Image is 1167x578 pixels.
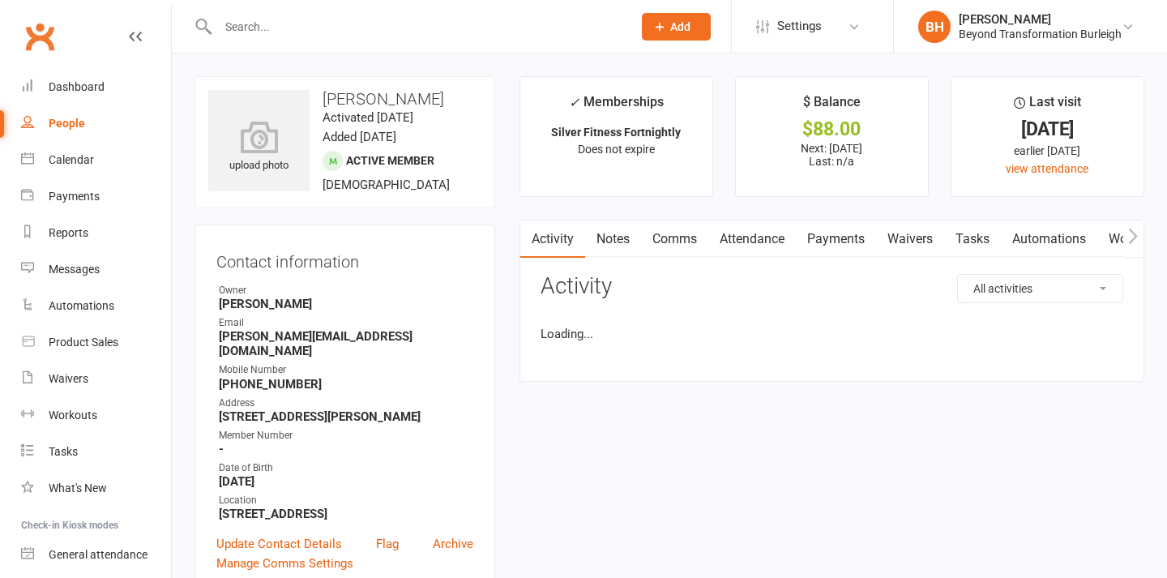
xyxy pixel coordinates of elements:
[49,372,88,385] div: Waivers
[49,263,100,276] div: Messages
[219,442,473,456] strong: -
[750,121,913,138] div: $88.00
[966,121,1129,138] div: [DATE]
[433,534,473,554] a: Archive
[21,361,171,397] a: Waivers
[1014,92,1081,121] div: Last visit
[323,178,450,192] span: [DEMOGRAPHIC_DATA]
[959,27,1122,41] div: Beyond Transformation Burleigh
[21,434,171,470] a: Tasks
[323,110,413,125] time: Activated [DATE]
[219,315,473,331] div: Email
[219,283,473,298] div: Owner
[19,16,60,57] a: Clubworx
[750,142,913,168] p: Next: [DATE] Last: n/a
[21,470,171,507] a: What's New
[569,95,579,110] i: ✓
[642,13,711,41] button: Add
[208,90,481,108] h3: [PERSON_NAME]
[216,534,342,554] a: Update Contact Details
[219,362,473,378] div: Mobile Number
[21,178,171,215] a: Payments
[219,329,473,358] strong: [PERSON_NAME][EMAIL_ADDRESS][DOMAIN_NAME]
[641,220,708,258] a: Comms
[21,69,171,105] a: Dashboard
[376,534,399,554] a: Flag
[49,153,94,166] div: Calendar
[49,482,107,495] div: What's New
[216,554,353,573] a: Manage Comms Settings
[541,324,1123,344] li: Loading...
[777,8,822,45] span: Settings
[569,92,664,122] div: Memberships
[219,297,473,311] strong: [PERSON_NAME]
[876,220,944,258] a: Waivers
[49,190,100,203] div: Payments
[803,92,861,121] div: $ Balance
[213,15,621,38] input: Search...
[1006,162,1088,175] a: view attendance
[49,336,118,349] div: Product Sales
[346,154,434,167] span: Active member
[966,142,1129,160] div: earlier [DATE]
[208,121,310,174] div: upload photo
[541,274,1123,299] h3: Activity
[49,445,78,458] div: Tasks
[670,20,690,33] span: Add
[1001,220,1097,258] a: Automations
[219,460,473,476] div: Date of Birth
[219,428,473,443] div: Member Number
[959,12,1122,27] div: [PERSON_NAME]
[918,11,951,43] div: BH
[219,396,473,411] div: Address
[49,299,114,312] div: Automations
[219,409,473,424] strong: [STREET_ADDRESS][PERSON_NAME]
[219,493,473,508] div: Location
[21,324,171,361] a: Product Sales
[219,377,473,392] strong: [PHONE_NUMBER]
[49,80,105,93] div: Dashboard
[21,537,171,573] a: General attendance kiosk mode
[21,288,171,324] a: Automations
[49,548,147,561] div: General attendance
[551,126,681,139] strong: Silver Fitness Fortnightly
[323,130,396,144] time: Added [DATE]
[796,220,876,258] a: Payments
[578,143,655,156] span: Does not expire
[49,226,88,239] div: Reports
[49,409,97,422] div: Workouts
[49,117,85,130] div: People
[21,142,171,178] a: Calendar
[21,215,171,251] a: Reports
[216,246,473,271] h3: Contact information
[21,251,171,288] a: Messages
[944,220,1001,258] a: Tasks
[219,507,473,521] strong: [STREET_ADDRESS]
[21,105,171,142] a: People
[585,220,641,258] a: Notes
[219,474,473,489] strong: [DATE]
[708,220,796,258] a: Attendance
[520,220,585,258] a: Activity
[21,397,171,434] a: Workouts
